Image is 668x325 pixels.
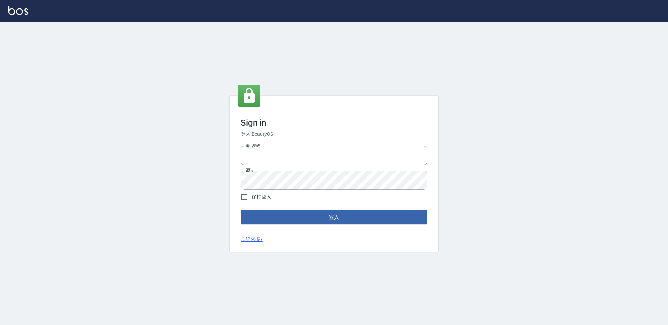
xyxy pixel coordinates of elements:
img: Logo [8,6,28,15]
label: 密碼 [246,167,253,173]
label: 電話號碼 [246,143,260,148]
span: 保持登入 [252,193,271,200]
button: 登入 [241,210,427,224]
a: 忘記密碼? [241,236,263,243]
h6: 登入 BeautyOS [241,130,427,138]
h3: Sign in [241,118,427,128]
